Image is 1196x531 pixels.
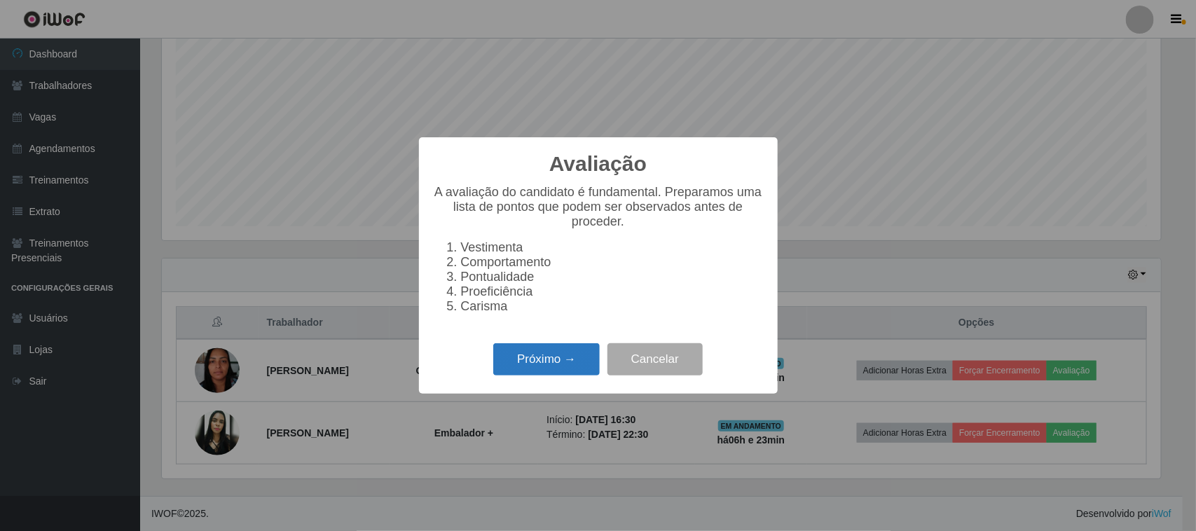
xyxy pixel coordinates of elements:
[493,343,600,376] button: Próximo →
[433,185,764,229] p: A avaliação do candidato é fundamental. Preparamos uma lista de pontos que podem ser observados a...
[461,240,764,255] li: Vestimenta
[461,270,764,284] li: Pontualidade
[549,151,647,177] h2: Avaliação
[607,343,703,376] button: Cancelar
[461,299,764,314] li: Carisma
[461,284,764,299] li: Proeficiência
[461,255,764,270] li: Comportamento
